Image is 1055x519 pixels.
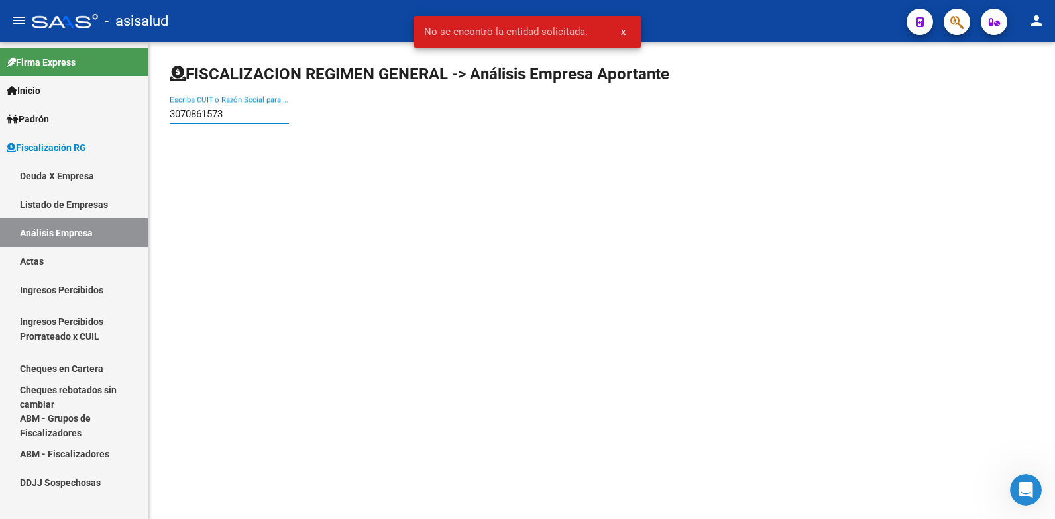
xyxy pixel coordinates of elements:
[1028,13,1044,28] mat-icon: person
[105,7,168,36] span: - asisalud
[170,64,669,85] h1: FISCALIZACION REGIMEN GENERAL -> Análisis Empresa Aportante
[610,20,636,44] button: x
[1010,474,1042,506] iframe: Intercom live chat
[7,140,86,155] span: Fiscalización RG
[7,83,40,98] span: Inicio
[7,55,76,70] span: Firma Express
[424,25,588,38] span: No se encontró la entidad solicitada.
[11,13,27,28] mat-icon: menu
[621,26,626,38] span: x
[7,112,49,126] span: Padrón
